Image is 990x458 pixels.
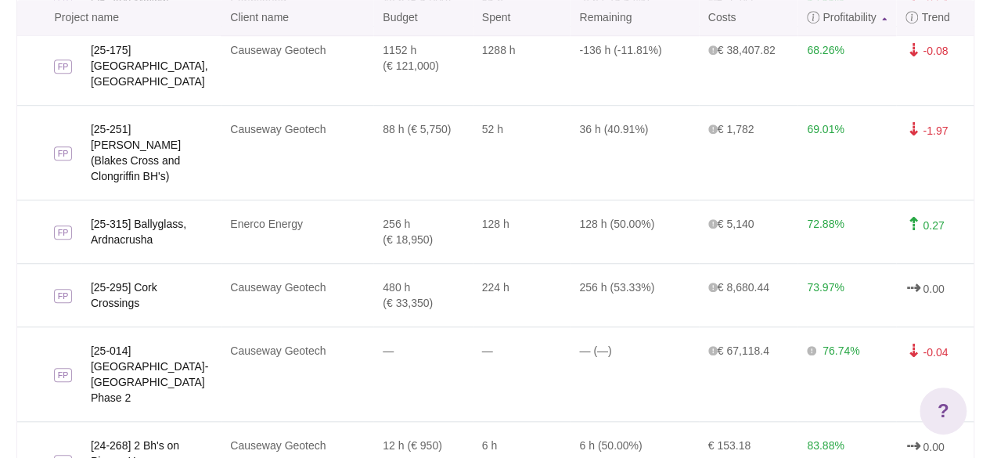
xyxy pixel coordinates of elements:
[708,281,769,294] span: € 8,680.44
[570,26,698,105] td: -136 h (-11.81%)
[373,26,472,105] td: 1152 h (€ 121,000)
[708,218,754,230] span: € 5,140
[570,105,698,200] td: 36 h (40.91%)
[923,282,944,294] span: 0.00
[708,44,776,56] span: € 38,407.82
[905,344,920,359] span: ⇣
[938,397,949,425] span: ?
[807,123,844,135] span: 69.01%
[570,326,698,421] td: — (—)
[473,263,571,326] td: 224 h
[905,122,920,138] span: ⇣
[373,105,472,200] td: 88 h (€ 5,750)
[91,121,221,184] a: [25-251] [PERSON_NAME] (Blakes Cross and Clongriffin BH's)
[473,200,571,263] td: 128 h
[708,439,751,452] span: € 153.18
[882,17,887,20] img: sort_asc-486e9ffe7a5d0b5d827ae023700817ec45ee8f01fe4fbbf760f7c6c7b9d19fda.svg
[570,263,698,326] td: 256 h (53.33%)
[923,45,948,57] span: -0.08
[807,44,844,56] span: 68.26%
[905,280,920,296] span: ⇢
[823,344,859,357] span: 76.74%
[230,344,326,357] a: Causeway Geotech
[230,281,326,294] a: Causeway Geotech
[905,217,920,233] span: ⇡
[230,439,326,452] a: Causeway Geotech
[708,123,754,135] span: € 1,782
[91,343,221,406] a: [25-014] [GEOGRAPHIC_DATA]-[GEOGRAPHIC_DATA] Phase 2
[54,60,73,74] span: FP
[230,123,326,135] a: Causeway Geotech
[230,44,326,56] a: Causeway Geotech
[473,326,571,421] td: —
[905,43,920,59] span: ⇣
[807,218,844,230] span: 72.88%
[91,42,221,89] a: [25-175] [GEOGRAPHIC_DATA], [GEOGRAPHIC_DATA]
[230,218,303,230] a: Enerco Energy
[923,345,948,358] span: -0.04
[923,218,944,231] span: 0.27
[373,326,472,421] td: —
[807,281,844,294] span: 73.97%
[570,200,698,263] td: 128 h (50.00%)
[91,279,221,311] a: [25-295] Cork Crossings
[905,438,920,454] span: ⇢
[473,26,571,105] td: 1288 h
[54,225,73,240] span: FP
[923,440,944,453] span: 0.00
[91,216,221,247] a: [25-315] Ballyglass, Ardnacrusha
[807,439,844,452] span: 83.88%
[54,368,73,382] span: FP
[54,289,73,303] span: FP
[473,105,571,200] td: 52 h
[708,344,769,357] span: € 67,118.4
[373,200,472,263] td: 256 h (€ 18,950)
[923,124,948,136] span: -1.97
[373,263,472,326] td: 480 h (€ 33,350)
[54,146,73,160] span: FP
